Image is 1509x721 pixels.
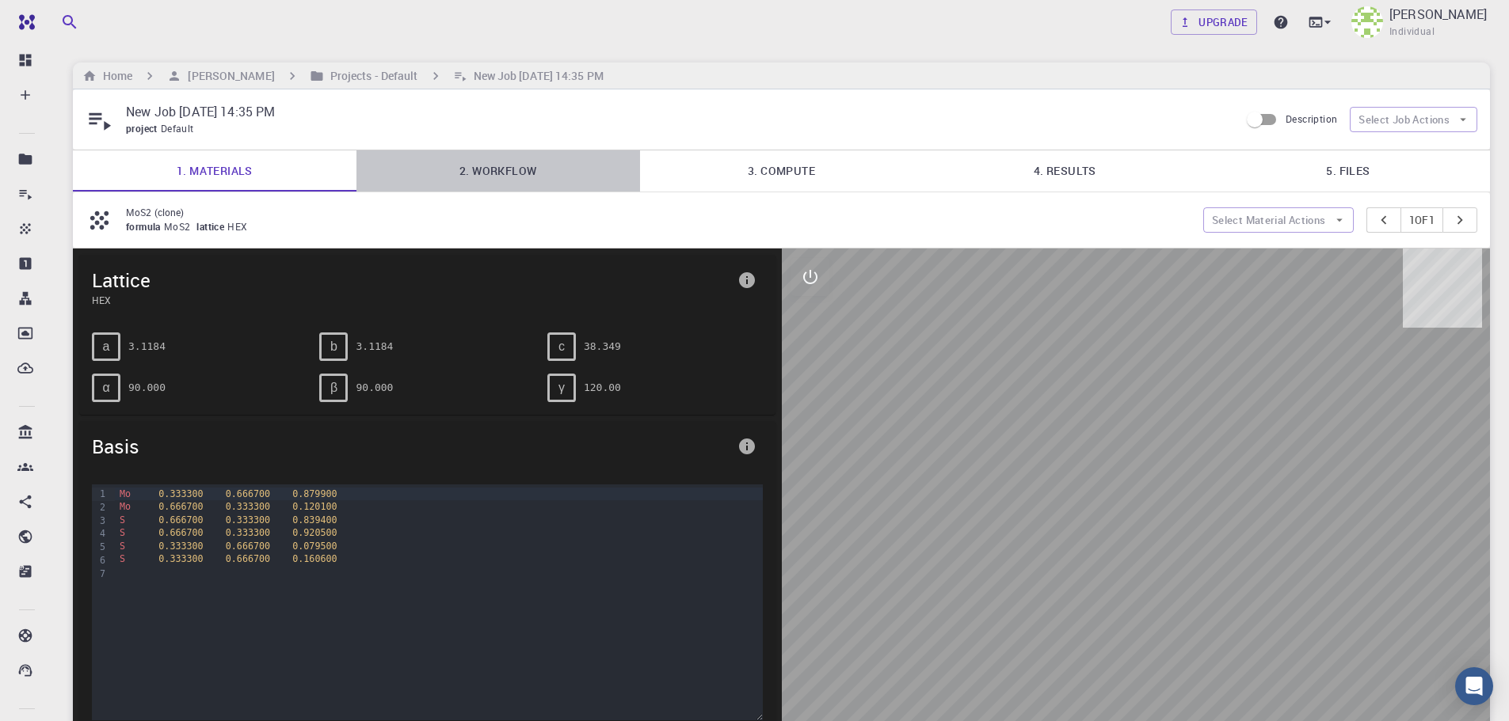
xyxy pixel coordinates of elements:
pre: 3.1184 [128,332,166,360]
a: 1. Materials [73,150,356,192]
span: 0.666700 [158,527,203,538]
h6: Projects - Default [324,67,418,85]
span: formula [126,220,164,233]
span: 0.666700 [226,488,270,499]
span: Lattice [92,268,731,293]
span: 0.333300 [226,514,270,526]
button: Select Job Actions [1350,107,1477,132]
h6: Home [97,67,132,85]
span: 0.920500 [292,527,337,538]
div: pager [1366,207,1478,233]
pre: 3.1184 [356,332,393,360]
a: 3. Compute [640,150,924,192]
button: Select Material Actions [1203,207,1354,233]
span: Support [35,11,92,25]
img: logo [13,14,35,30]
h6: New Job [DATE] 14:35 PM [467,67,604,85]
span: 0.839400 [292,514,337,526]
span: 0.333300 [158,553,203,564]
span: Mo [120,488,131,499]
p: [PERSON_NAME] [1389,5,1487,24]
span: α [102,381,109,395]
span: 0.333300 [226,501,270,512]
div: 6 [92,554,108,567]
div: 3 [92,514,108,528]
pre: 90.000 [356,374,393,401]
span: c [558,340,565,354]
span: Description [1286,112,1337,125]
span: 0.879900 [292,488,337,499]
a: 2. Workflow [356,150,640,192]
span: Individual [1389,24,1435,40]
p: New Job [DATE] 14:35 PM [126,102,1227,121]
span: HEX [227,220,253,233]
span: S [120,541,125,552]
span: b [330,340,337,354]
div: 2 [92,501,108,514]
span: γ [558,381,565,395]
span: 0.120100 [292,501,337,512]
span: 0.666700 [158,501,203,512]
h6: [PERSON_NAME] [181,67,274,85]
button: 1of1 [1400,207,1444,233]
span: Basis [92,434,731,459]
nav: breadcrumb [79,67,607,85]
button: info [731,264,763,296]
div: Open Intercom Messenger [1455,667,1493,705]
span: Default [161,122,200,135]
a: 4. Results [923,150,1206,192]
p: MoS2 (clone) [126,205,1191,219]
span: 0.666700 [226,541,270,552]
span: S [120,527,125,538]
span: 0.666700 [158,514,203,526]
span: 0.333300 [226,527,270,538]
span: HEX [92,293,731,307]
span: MoS2 [164,220,197,233]
span: β [330,381,337,395]
span: 0.666700 [226,553,270,564]
pre: 38.349 [584,332,621,360]
span: Mo [120,501,131,512]
img: Lijue Chen [1351,6,1383,38]
span: 0.333300 [158,541,203,552]
span: lattice [196,220,227,233]
pre: 120.00 [584,374,621,401]
div: 1 [92,488,108,501]
pre: 90.000 [128,374,166,401]
span: S [120,553,125,564]
span: a [103,340,110,354]
a: Upgrade [1171,9,1257,35]
a: 5. Files [1206,150,1490,192]
div: 5 [92,541,108,554]
span: project [126,122,161,135]
div: 7 [92,567,108,581]
span: S [120,514,125,526]
button: info [731,431,763,462]
span: 0.333300 [158,488,203,499]
span: 0.079500 [292,541,337,552]
div: 4 [92,527,108,541]
span: 0.160600 [292,553,337,564]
